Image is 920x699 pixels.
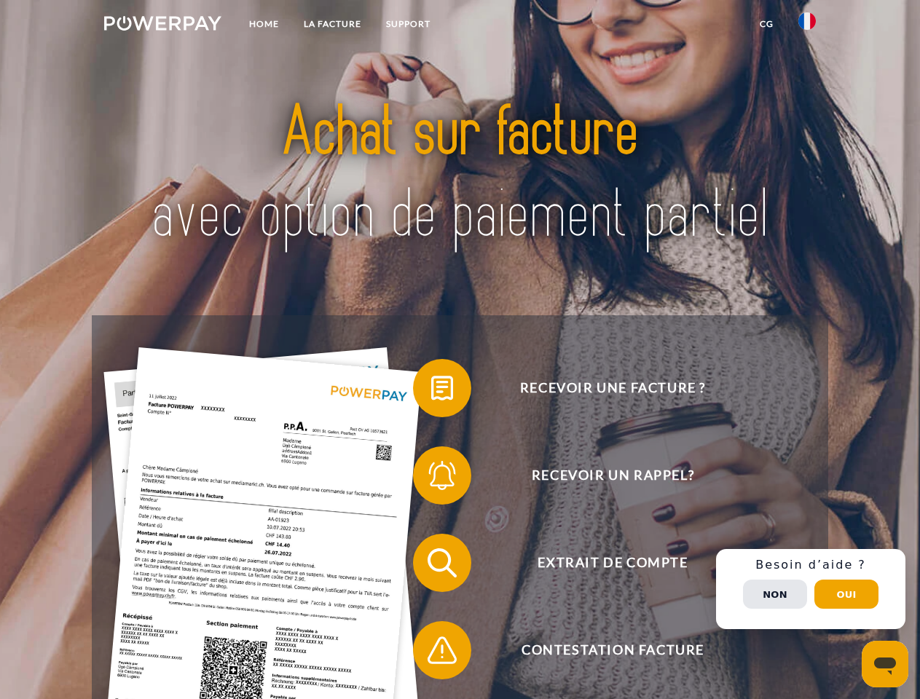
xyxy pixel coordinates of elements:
span: Recevoir une facture ? [434,359,791,417]
button: Extrait de compte [413,534,792,592]
button: Contestation Facture [413,621,792,679]
img: qb_bill.svg [424,370,460,406]
button: Recevoir une facture ? [413,359,792,417]
a: Support [374,11,443,37]
iframe: Bouton de lancement de la fenêtre de messagerie [862,641,908,687]
button: Oui [814,580,878,609]
div: Schnellhilfe [716,549,905,629]
img: qb_warning.svg [424,632,460,668]
span: Contestation Facture [434,621,791,679]
img: fr [798,12,816,30]
img: qb_bell.svg [424,457,460,494]
button: Non [743,580,807,609]
span: Extrait de compte [434,534,791,592]
a: LA FACTURE [291,11,374,37]
img: qb_search.svg [424,545,460,581]
img: title-powerpay_fr.svg [139,70,781,279]
a: Home [237,11,291,37]
a: CG [747,11,786,37]
span: Recevoir un rappel? [434,446,791,505]
img: logo-powerpay-white.svg [104,16,221,31]
h3: Besoin d’aide ? [725,558,897,572]
button: Recevoir un rappel? [413,446,792,505]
